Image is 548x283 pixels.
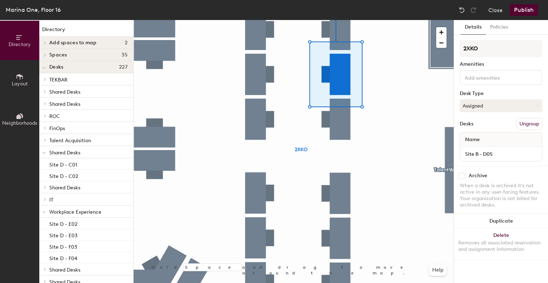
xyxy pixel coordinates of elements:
[119,64,128,70] span: 227
[49,242,77,250] p: Site D - F03
[470,6,477,14] img: Redo
[486,20,512,35] button: Policies
[454,214,548,228] button: Duplicate
[454,228,548,260] button: DeleteRemoves all associated reservation and assignment information
[12,81,28,87] span: Layout
[49,171,78,179] p: Site D - C02
[49,113,60,119] span: ROC
[49,138,91,144] span: Talent Acquisition
[49,101,80,107] span: Shared Desks
[49,89,80,95] span: Shared Desks
[460,61,542,67] div: Amenities
[6,5,61,14] div: Marina One, Floor 16
[510,4,538,16] button: Publish
[463,73,528,81] input: Add amenities
[458,240,544,253] div: Removes all associated reservation and assignment information
[49,197,53,203] span: IT
[2,120,37,126] span: Neighborhoods
[488,4,503,16] button: Close
[49,209,101,215] span: Workplace Experience
[49,219,78,227] p: Site D - E02
[49,160,77,168] p: Site D - C01
[516,118,542,130] button: Ungroup
[39,26,133,37] h1: Directory
[458,6,465,14] img: Undo
[49,40,97,46] span: Add spaces to map
[460,20,486,35] button: Details
[462,149,540,159] input: Unnamed desk
[49,77,68,83] span: TEKBAR
[49,267,80,273] span: Shared Desks
[469,173,487,179] div: Archive
[460,99,542,112] button: Assigned
[49,52,67,58] span: Spaces
[460,91,542,96] div: Desk Type
[49,230,78,239] p: Site D - E03
[429,264,447,276] button: Help
[125,40,128,46] span: 2
[49,125,65,131] span: FinOps
[49,185,80,191] span: Shared Desks
[460,183,542,208] div: When a desk is archived it's not active in any user-facing features. Your organization is not bil...
[460,121,473,127] div: Desks
[462,133,483,146] span: Name
[49,64,63,70] span: Desks
[49,253,77,262] p: Site D - F04
[49,150,80,156] span: Shared Desks
[121,52,128,58] span: 35
[9,41,31,48] span: Directory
